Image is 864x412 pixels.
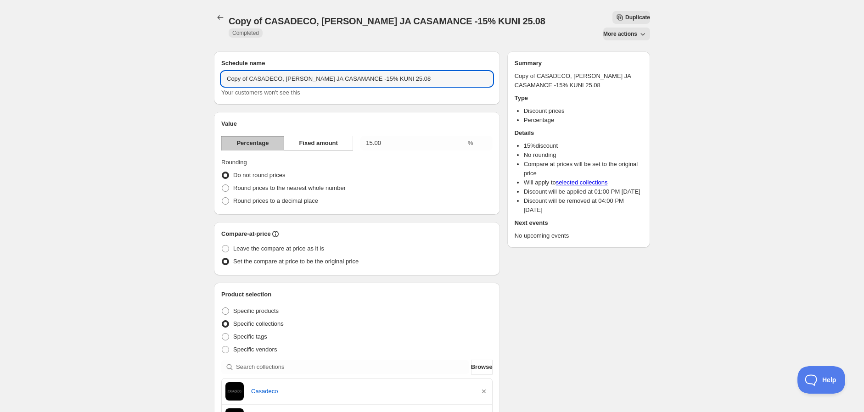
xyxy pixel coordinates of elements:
h2: Next events [515,218,643,228]
span: Percentage [236,139,269,148]
span: Specific products [233,307,279,314]
button: Secondary action label [612,11,650,24]
h2: Value [221,119,493,128]
span: More actions [603,30,637,38]
h2: Product selection [221,290,493,299]
li: Discount prices [524,106,643,116]
span: Set the compare at price to be the original price [233,258,359,265]
h2: Compare-at-price [221,229,271,239]
span: Do not round prices [233,172,285,178]
span: % [468,139,473,146]
li: Discount will be removed at 04:00 PM [DATE] [524,196,643,215]
p: Copy of CASADECO, [PERSON_NAME] JA CASAMANCE -15% KUNI 25.08 [515,72,643,90]
button: Fixed amount [284,136,353,150]
li: Percentage [524,116,643,125]
span: Copy of CASADECO, [PERSON_NAME] JA CASAMANCE -15% KUNI 25.08 [229,16,545,26]
li: 15 % discount [524,141,643,150]
li: Compare at prices will be set to the original price [524,160,643,178]
span: Round prices to a decimal place [233,197,318,204]
span: Completed [232,29,259,37]
button: Browse [471,360,493,374]
li: No rounding [524,150,643,160]
li: Discount will be applied at 01:00 PM [DATE] [524,187,643,196]
span: Specific tags [233,333,267,340]
span: Your customers won't see this [221,89,300,96]
span: Leave the compare at price as it is [233,245,324,252]
span: Duplicate [625,14,650,21]
h2: Schedule name [221,59,493,68]
input: Search collections [236,360,469,374]
iframe: Toggle Customer Support [797,366,846,394]
button: Percentage [221,136,284,150]
a: selected collections [556,179,608,186]
li: Will apply to [524,178,643,187]
p: No upcoming events [515,231,643,240]
span: Specific vendors [233,346,277,353]
span: Specific collections [233,320,284,327]
span: Rounding [221,159,247,166]
h2: Summary [515,59,643,68]
span: Fixed amount [299,139,338,148]
span: Round prices to the nearest whole number [233,184,346,191]
span: Browse [471,362,493,372]
button: More actions [603,28,650,40]
h2: Type [515,94,643,103]
a: Casadeco [251,387,472,396]
h2: Details [515,128,643,138]
button: Schedules [214,11,227,24]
